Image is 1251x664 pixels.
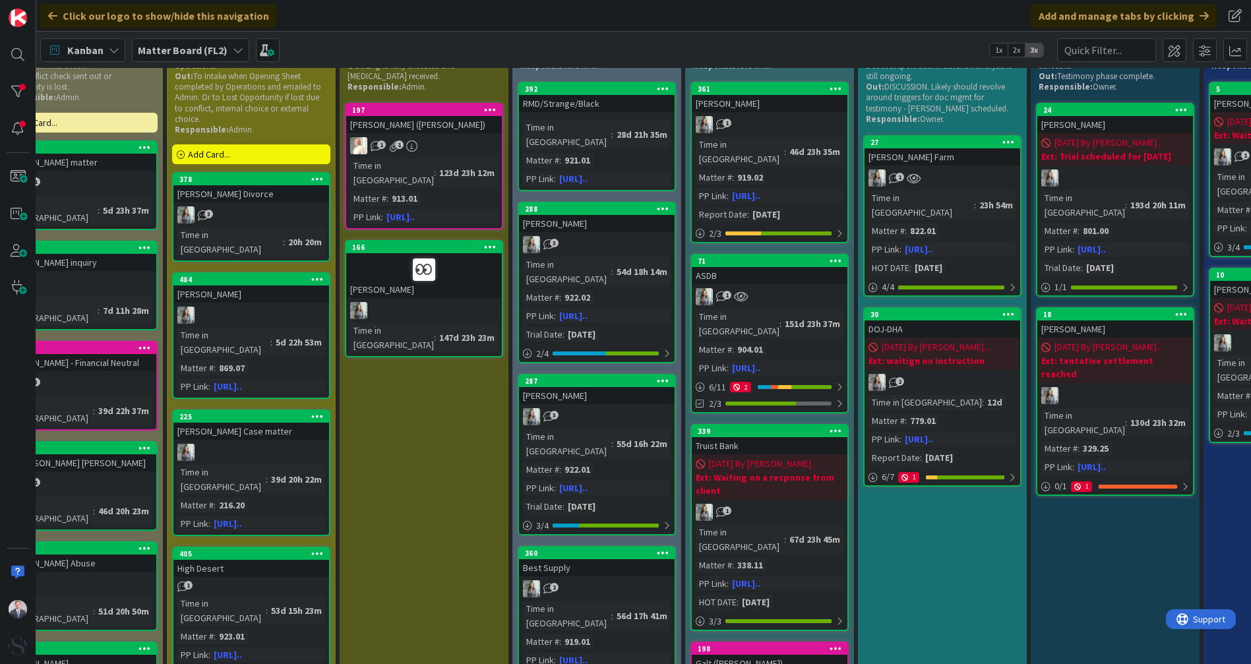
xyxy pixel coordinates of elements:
span: 6 / 7 [882,470,894,484]
b: Ext: Waiting on a response from client [696,471,843,497]
div: 482[PERSON_NAME] inquiry [1,242,156,271]
div: 288 [525,204,675,214]
img: Visit kanbanzone.com [9,9,27,27]
div: 432 [7,344,156,353]
div: [DATE] [564,327,599,342]
div: 225 [173,411,329,423]
div: 193d 20h 11m [1127,198,1189,212]
span: 2 / 3 [1227,427,1240,440]
span: : [974,198,976,212]
img: LG [177,307,195,324]
div: LG [692,116,847,133]
span: Add Card... [188,148,230,160]
div: PP Link [523,171,554,186]
div: 18 [1037,309,1193,320]
div: AT [PERSON_NAME] [PERSON_NAME] [1,454,156,471]
div: 378 [179,175,329,184]
a: 18[PERSON_NAME][DATE] By [PERSON_NAME]...Ext: tentative settlement reachedLGTime in [GEOGRAPHIC_D... [1036,307,1194,496]
div: 166 [346,241,502,253]
span: : [559,153,561,167]
a: [URL].. [732,190,760,202]
span: : [732,342,734,357]
a: 484[PERSON_NAME]LGTime in [GEOGRAPHIC_DATA]:5d 22h 53mMatter #:869.07PP Link:[URL].. [172,272,330,399]
span: : [1072,242,1074,257]
a: 392RMD/Strange/BlackTime in [GEOGRAPHIC_DATA]:28d 21h 35mMatter #:921.01PP Link:[URL].. [518,82,676,191]
div: 39d 20h 22m [268,472,325,487]
div: PP Link [523,309,554,323]
div: LG [173,307,329,324]
div: 361 [698,84,847,94]
div: 1/1 [1037,279,1193,295]
span: : [1078,441,1080,456]
span: : [747,207,749,222]
span: 3 [550,411,559,419]
img: LG [869,169,886,187]
div: LG [692,288,847,305]
span: : [909,260,911,275]
div: [PERSON_NAME] matter [1,154,156,171]
div: PP Link [350,210,381,224]
span: : [554,171,556,186]
div: 913.01 [388,191,421,206]
div: 27 [870,138,1020,147]
div: 24 [1043,106,1193,115]
span: : [982,395,984,409]
div: PP Link [869,432,900,446]
div: 361 [692,83,847,95]
span: 3 [204,210,213,218]
span: [DATE] By [PERSON_NAME]... [882,340,990,354]
img: LG [523,236,540,253]
div: Time in [GEOGRAPHIC_DATA] [350,158,434,187]
b: Matter Board (FL2) [138,44,228,57]
div: LG [173,206,329,224]
div: 30DOJ-DHA [865,309,1020,338]
div: LG [1037,169,1193,187]
div: DOJ-DHA [865,320,1020,338]
div: Matter # [869,224,905,238]
a: [URL].. [386,211,415,223]
div: 5d 23h 37m [100,203,152,218]
div: 1 [898,472,919,483]
span: : [283,235,285,249]
div: PP Link [869,242,900,257]
span: : [900,432,901,446]
div: 288[PERSON_NAME] [519,203,675,232]
span: : [1078,224,1080,238]
span: : [554,309,556,323]
span: 2 / 4 [536,347,549,361]
a: [URL].. [905,433,933,445]
span: : [1072,460,1074,474]
div: 54d 18h 14m [613,264,671,279]
span: : [434,166,436,180]
div: 424 [1,442,156,454]
div: 23h 54m [976,198,1016,212]
div: Matter # [177,361,214,375]
div: LG [173,444,329,461]
div: Matter # [1041,441,1078,456]
span: Support [28,2,60,18]
span: [DATE] By [PERSON_NAME]... [1054,136,1163,150]
div: [PERSON_NAME] [519,387,675,404]
a: [URL].. [732,362,760,374]
div: 484[PERSON_NAME] [173,274,329,303]
span: : [727,189,729,203]
span: : [905,224,907,238]
div: Time in [GEOGRAPHIC_DATA] [1041,408,1125,437]
div: 6/112 [692,379,847,396]
div: LG [865,169,1020,187]
div: 801.00 [1080,224,1112,238]
span: : [93,404,95,418]
img: KS [350,137,367,154]
div: [PERSON_NAME] [346,253,502,298]
span: 1 / 1 [1054,280,1067,294]
div: 287 [519,375,675,387]
a: [URL].. [214,380,242,392]
div: 12d [984,395,1006,409]
b: Ext: tentative settlement reached [1041,354,1189,380]
div: PP Link [696,189,727,203]
a: 339Truist Bank[DATE] By [PERSON_NAME]...Ext: Waiting on a response from clientLGTime in [GEOGRAPH... [690,424,849,631]
span: : [784,144,786,159]
img: LG [1214,148,1231,166]
span: : [611,127,613,142]
span: : [214,361,216,375]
